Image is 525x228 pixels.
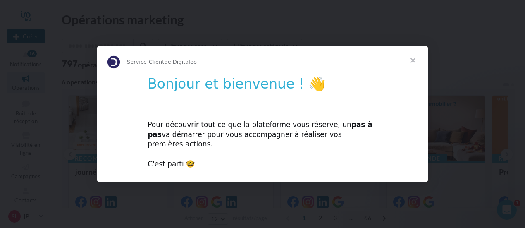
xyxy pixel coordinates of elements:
span: Service-Client [127,59,164,65]
div: Pour découvrir tout ce que la plateforme vous réserve, un va démarrer pour vous accompagner à réa... [148,110,377,169]
span: de Digitaleo [164,59,197,65]
b: pas à pas [148,120,372,139]
span: Fermer [398,46,428,75]
h1: Bonjour et bienvenue ! 👋 [148,76,377,98]
img: Profile image for Service-Client [107,55,120,69]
